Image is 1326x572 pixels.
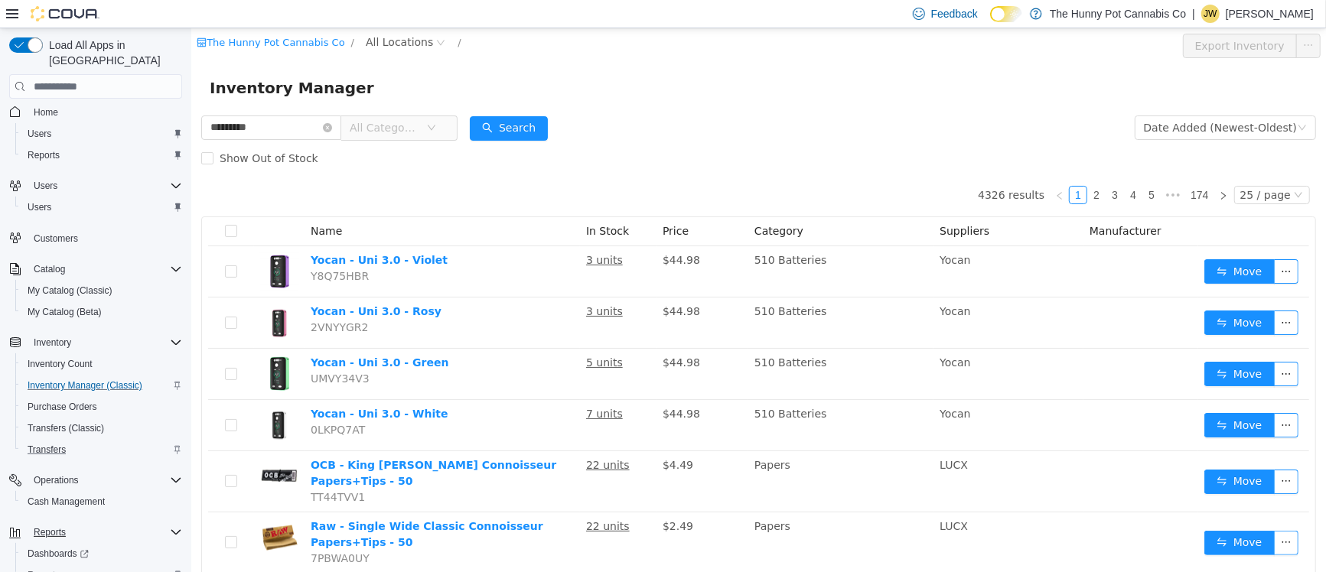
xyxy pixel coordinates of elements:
[28,103,64,122] a: Home
[21,376,148,395] a: Inventory Manager (Classic)
[990,6,1022,22] input: Dark Mode
[471,492,502,504] span: $2.49
[28,422,104,434] span: Transfers (Classic)
[1226,5,1314,23] p: [PERSON_NAME]
[69,224,107,262] img: Yocan - Uni 3.0 - Violet hero shot
[28,548,89,560] span: Dashboards
[992,5,1106,30] button: Export Inventory
[1204,5,1217,23] span: JW
[28,102,182,121] span: Home
[21,376,182,395] span: Inventory Manager (Classic)
[119,197,151,209] span: Name
[395,328,432,340] u: 5 units
[471,277,509,289] span: $44.98
[557,372,742,423] td: 510 Batteries
[28,149,60,161] span: Reports
[28,379,142,392] span: Inventory Manager (Classic)
[471,197,497,209] span: Price
[34,106,58,119] span: Home
[28,177,64,195] button: Users
[557,269,742,320] td: 510 Batteries
[28,333,77,352] button: Inventory
[28,177,182,195] span: Users
[15,197,188,218] button: Users
[21,281,119,300] a: My Catalog (Classic)
[15,301,188,323] button: My Catalog (Beta)
[28,260,71,278] button: Catalog
[28,496,105,508] span: Cash Management
[471,431,502,443] span: $4.49
[1201,5,1220,23] div: Jaelin Williams
[1083,385,1107,409] button: icon: ellipsis
[21,398,182,416] span: Purchase Orders
[896,158,914,176] li: 2
[15,543,188,564] a: Dashboards
[119,395,174,408] span: 0LKPQ7AT
[878,158,896,176] li: 1
[931,6,978,21] span: Feedback
[557,218,742,269] td: 510 Batteries
[878,158,895,175] a: 1
[933,158,951,176] li: 4
[3,522,188,543] button: Reports
[1013,282,1083,307] button: icon: swapMove
[1013,333,1083,358] button: icon: swapMove
[28,229,182,248] span: Customers
[471,226,509,238] span: $44.98
[266,8,269,20] span: /
[119,242,178,254] span: Y8Q75HBR
[34,180,57,192] span: Users
[787,158,853,176] li: 4326 results
[15,375,188,396] button: Inventory Manager (Classic)
[3,470,188,491] button: Operations
[3,100,188,122] button: Home
[1050,5,1186,23] p: The Hunny Pot Cannabis Co
[119,379,257,392] a: Yocan - Uni 3.0 - White
[21,419,182,437] span: Transfers (Classic)
[69,275,107,314] img: Yocan - Uni 3.0 - Rosy hero shot
[1028,163,1037,172] i: icon: right
[28,358,93,370] span: Inventory Count
[933,158,950,175] a: 4
[864,163,873,172] i: icon: left
[158,92,228,107] span: All Categories
[748,197,798,209] span: Suppliers
[15,396,188,418] button: Purchase Orders
[21,492,182,511] span: Cash Management
[994,158,1022,176] li: 174
[21,440,72,459] a: Transfers
[21,355,182,373] span: Inventory Count
[34,474,79,486] span: Operations
[395,431,438,443] u: 22 units
[28,128,51,140] span: Users
[5,9,15,19] i: icon: shop
[3,258,188,280] button: Catalog
[21,440,182,459] span: Transfers
[5,8,153,20] a: icon: shopThe Hunny Pot Cannabis Co
[21,398,103,416] a: Purchase Orders
[15,123,188,145] button: Users
[21,544,95,563] a: Dashboards
[21,492,111,511] a: Cash Management
[395,277,432,289] u: 3 units
[21,355,99,373] a: Inventory Count
[119,277,250,289] a: Yocan - Uni 3.0 - Rosy
[132,95,141,104] i: icon: close-circle
[557,320,742,372] td: 510 Batteries
[31,6,99,21] img: Cova
[119,524,178,536] span: 7PBWA0UY
[119,226,256,238] a: Yocan - Uni 3.0 - Violet
[951,158,969,176] li: 5
[3,332,188,353] button: Inventory
[28,401,97,413] span: Purchase Orders
[34,232,78,245] span: Customers
[1013,502,1083,527] button: icon: swapMove
[395,226,432,238] u: 3 units
[21,544,182,563] span: Dashboards
[28,523,72,541] button: Reports
[21,419,110,437] a: Transfers (Classic)
[119,344,178,356] span: UMVY34V3
[1083,502,1107,527] button: icon: ellipsis
[3,227,188,249] button: Customers
[395,492,438,504] u: 22 units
